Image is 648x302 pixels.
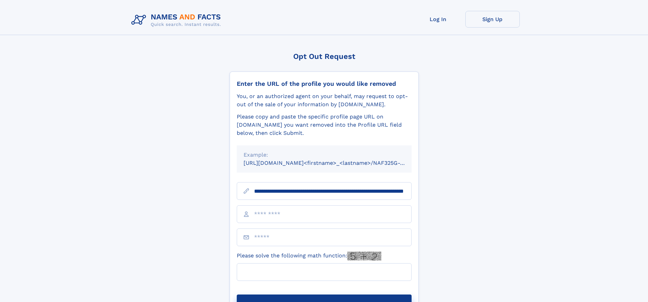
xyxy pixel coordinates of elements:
[237,252,381,260] label: Please solve the following math function:
[237,113,412,137] div: Please copy and paste the specific profile page URL on [DOMAIN_NAME] you want removed into the Pr...
[411,11,465,28] a: Log In
[465,11,520,28] a: Sign Up
[129,11,227,29] img: Logo Names and Facts
[230,52,419,61] div: Opt Out Request
[237,80,412,88] div: Enter the URL of the profile you would like removed
[237,92,412,109] div: You, or an authorized agent on your behalf, may request to opt-out of the sale of your informatio...
[244,151,405,159] div: Example:
[244,160,425,166] small: [URL][DOMAIN_NAME]<firstname>_<lastname>/NAF325G-xxxxxxxx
